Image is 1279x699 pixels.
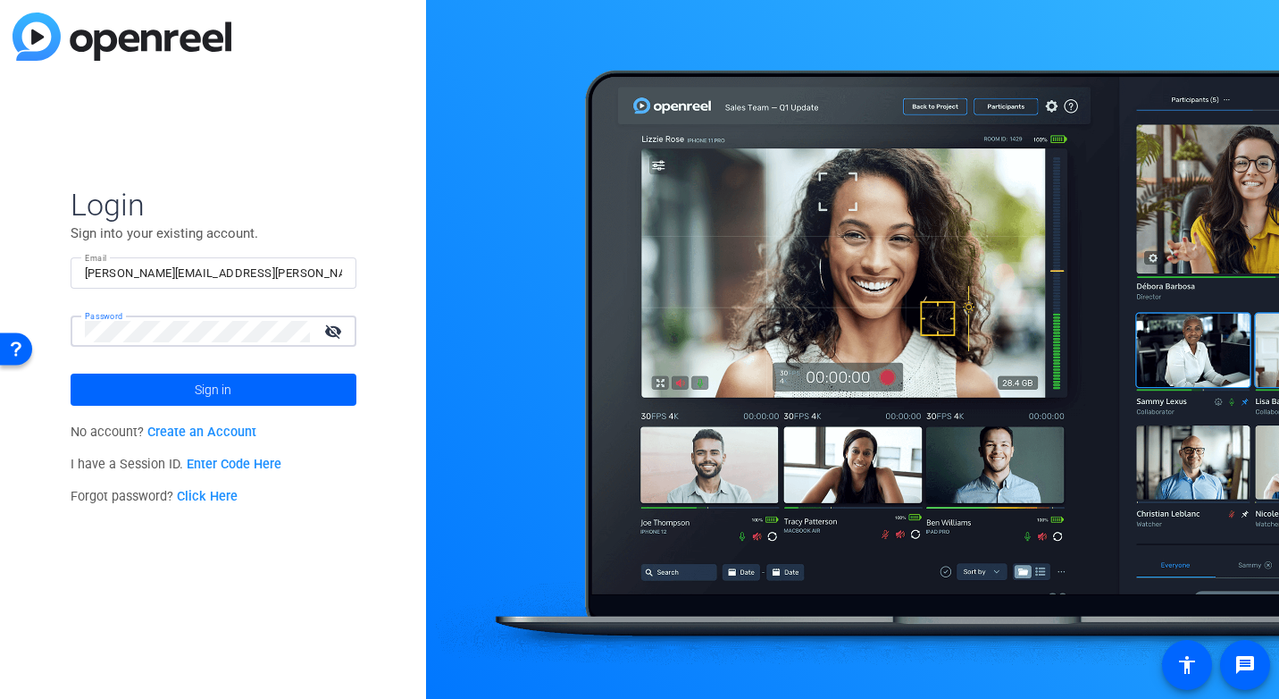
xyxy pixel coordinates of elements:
span: No account? [71,425,257,440]
a: Click Here [177,489,238,504]
a: Create an Account [147,425,256,440]
a: Enter Code Here [187,457,281,472]
mat-label: Email [85,253,107,263]
img: blue-gradient.svg [13,13,231,61]
mat-icon: accessibility [1176,654,1198,676]
mat-icon: message [1234,654,1256,676]
button: Sign in [71,374,356,406]
mat-icon: visibility_off [313,318,356,344]
mat-label: Password [85,311,123,321]
span: Login [71,186,356,223]
span: I have a Session ID. [71,457,282,472]
span: Sign in [195,367,231,412]
input: Enter Email Address [85,263,342,284]
p: Sign into your existing account. [71,223,356,243]
span: Forgot password? [71,489,238,504]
